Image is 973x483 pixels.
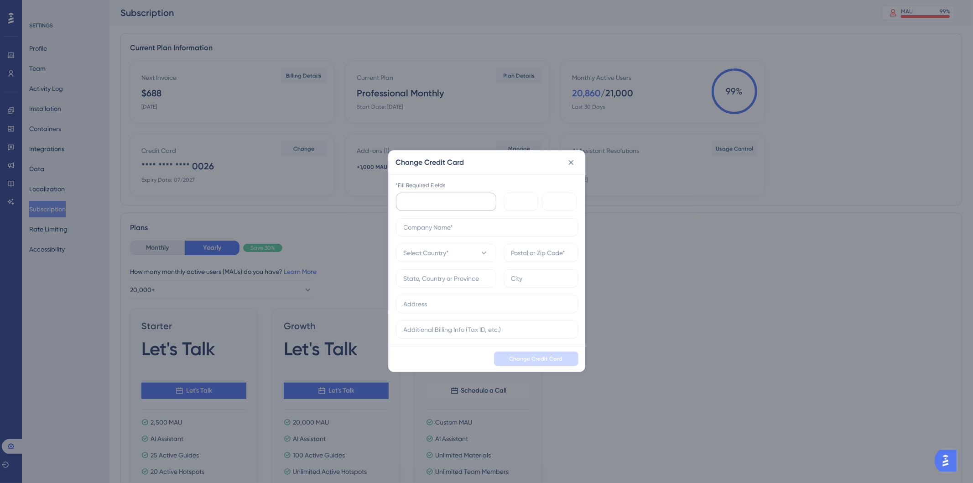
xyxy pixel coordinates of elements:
[404,299,571,309] input: Address
[404,196,493,207] iframe: Quadro seguro de entrada do número do cartão
[935,447,962,474] iframe: UserGuiding AI Assistant Launcher
[404,273,489,283] input: State, Country or Province
[550,196,573,207] iframe: Quadro seguro de entrada do CVC
[396,182,578,189] div: *Fill Required Fields
[396,157,464,168] h2: Change Credit Card
[511,196,535,207] iframe: Quadro seguro de entrada da data de validade
[404,247,449,258] span: Select Country*
[404,222,571,232] input: Company Name*
[510,355,563,362] span: Change Credit Card
[511,248,571,258] input: Postal or Zip Code*
[511,273,571,283] input: City
[404,325,571,335] input: Additional Billing Info (Tax ID, etc.)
